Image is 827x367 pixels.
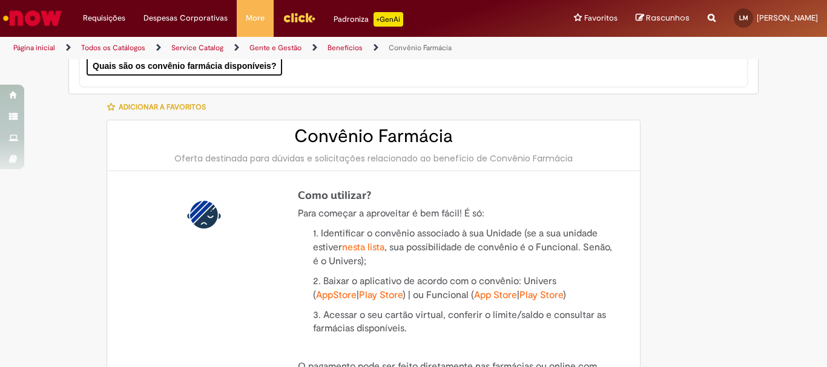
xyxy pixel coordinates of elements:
[107,94,213,120] button: Adicionar a Favoritos
[359,289,403,301] a: Play Store
[519,289,563,301] a: Play Store
[171,43,223,53] a: Service Catalog
[342,241,384,253] a: nesta lista
[298,207,619,221] p: Para começar a aproveitar é bem fácil! É só:
[249,43,301,53] a: Gente e Gestão
[81,43,145,53] a: Todos os Catálogos
[313,227,619,268] p: 1. Identificar o convênio associado à sua Unidade (se a sua unidade estiver , sua possibilidade d...
[474,289,517,301] a: App Store
[334,12,403,27] div: Padroniza
[143,12,228,24] span: Despesas Corporativas
[636,13,690,24] a: Rascunhos
[374,12,403,27] p: +GenAi
[9,37,542,59] ul: Trilhas de página
[328,43,363,53] a: Benefícios
[646,12,690,24] span: Rascunhos
[13,43,55,53] a: Página inicial
[87,56,282,76] button: Quais são os convênio farmácia disponíveis?
[757,13,818,23] span: [PERSON_NAME]
[119,126,628,146] h2: Convênio Farmácia
[83,12,125,24] span: Requisições
[283,8,315,27] img: click_logo_yellow_360x200.png
[739,14,748,22] span: LM
[119,152,628,164] div: Oferta destinada para dúvidas e solicitações relacionado ao benefício de Convênio Farmácia
[313,274,619,302] p: 2. Baixar o aplicativo de acordo com o convênio: Univers ( | ) | ou Funcional ( | )
[119,102,206,112] span: Adicionar a Favoritos
[389,43,452,53] a: Convênio Farmácia
[584,12,618,24] span: Favoritos
[313,308,619,336] p: 3. Acessar o seu cartão virtual, conferir o limite/saldo e consultar as farmácias disponíveis.
[185,195,223,234] img: Convênio Farmácia
[298,189,619,201] h4: Como utilizar?
[1,6,64,30] img: ServiceNow
[246,12,265,24] span: More
[316,289,357,301] a: AppStore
